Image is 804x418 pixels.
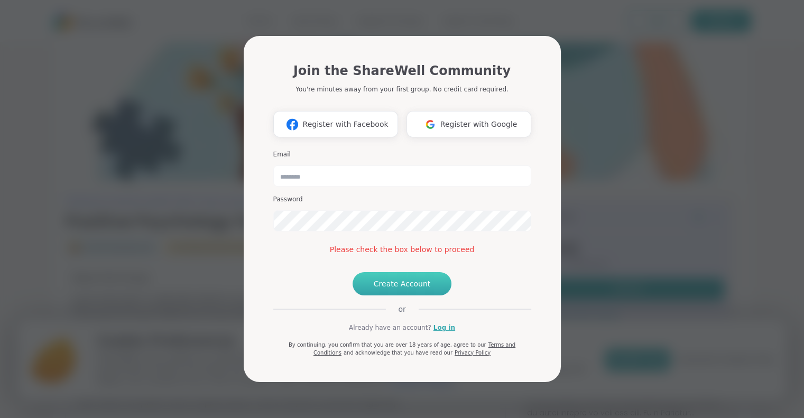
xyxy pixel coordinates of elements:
[349,323,431,332] span: Already have an account?
[282,115,302,134] img: ShareWell Logomark
[302,119,388,130] span: Register with Facebook
[295,85,508,94] p: You're minutes away from your first group. No credit card required.
[455,350,491,356] a: Privacy Policy
[385,304,418,314] span: or
[313,342,515,356] a: Terms and Conditions
[273,244,531,255] div: Please check the box below to proceed
[273,111,398,137] button: Register with Facebook
[374,278,431,289] span: Create Account
[293,61,511,80] h1: Join the ShareWell Community
[289,342,486,348] span: By continuing, you confirm that you are over 18 years of age, agree to our
[420,115,440,134] img: ShareWell Logomark
[273,150,531,159] h3: Email
[433,323,455,332] a: Log in
[440,119,517,130] span: Register with Google
[344,350,452,356] span: and acknowledge that you have read our
[273,195,531,204] h3: Password
[353,272,452,295] button: Create Account
[406,111,531,137] button: Register with Google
